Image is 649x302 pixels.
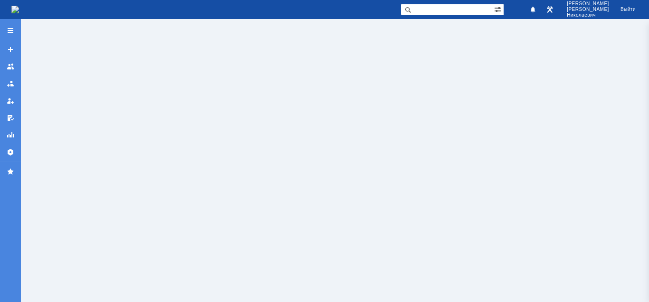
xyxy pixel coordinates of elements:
[544,4,555,15] a: Перейти в интерфейс администратора
[567,12,609,18] span: Николаевич
[3,93,18,108] a: Мои заявки
[3,110,18,126] a: Мои согласования
[494,4,504,13] span: Расширенный поиск
[3,127,18,143] a: Отчеты
[3,59,18,74] a: Заявки на командах
[567,7,609,12] span: [PERSON_NAME]
[567,1,609,7] span: [PERSON_NAME]
[3,76,18,91] a: Заявки в моей ответственности
[11,6,19,13] img: logo
[3,145,18,160] a: Настройки
[3,42,18,57] a: Создать заявку
[11,6,19,13] a: Перейти на домашнюю страницу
